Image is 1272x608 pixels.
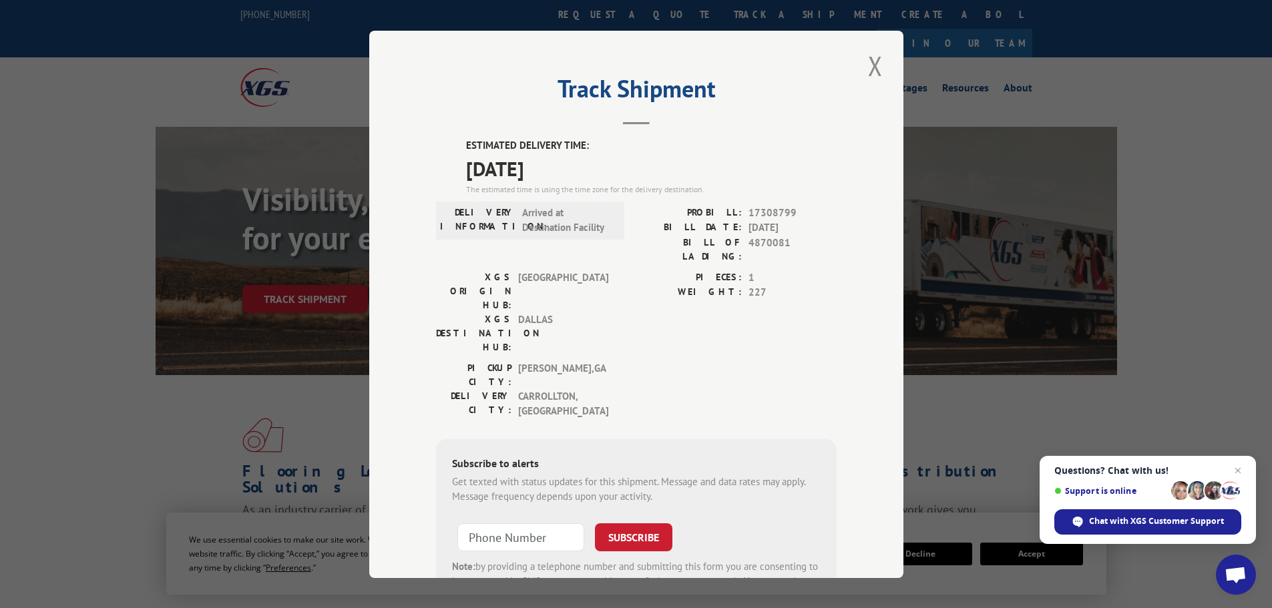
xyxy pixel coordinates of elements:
label: PROBILL: [636,205,742,220]
span: [PERSON_NAME] , GA [518,360,608,388]
h2: Track Shipment [436,79,837,105]
a: Open chat [1216,555,1256,595]
span: Chat with XGS Customer Support [1089,515,1224,527]
span: 227 [749,285,837,300]
label: XGS DESTINATION HUB: [436,312,511,354]
span: 4870081 [749,235,837,263]
span: 1 [749,270,837,285]
span: [GEOGRAPHIC_DATA] [518,270,608,312]
div: by providing a telephone number and submitting this form you are consenting to be contacted by SM... [452,559,821,604]
div: Subscribe to alerts [452,454,821,474]
span: DALLAS [518,312,608,354]
input: Phone Number [457,523,584,551]
label: ESTIMATED DELIVERY TIME: [466,138,837,154]
span: CARROLLTON , [GEOGRAPHIC_DATA] [518,388,608,418]
div: The estimated time is using the time zone for the delivery destination. [466,183,837,195]
label: BILL DATE: [636,220,742,236]
span: 17308799 [749,205,837,220]
label: WEIGHT: [636,285,742,300]
span: Chat with XGS Customer Support [1054,509,1241,535]
span: [DATE] [749,220,837,236]
span: [DATE] [466,153,837,183]
span: Support is online [1054,486,1167,496]
label: DELIVERY CITY: [436,388,511,418]
label: XGS ORIGIN HUB: [436,270,511,312]
label: PIECES: [636,270,742,285]
span: Questions? Chat with us! [1054,465,1241,476]
button: SUBSCRIBE [595,523,672,551]
button: Close modal [864,47,887,84]
span: Arrived at Destination Facility [522,205,612,235]
label: BILL OF LADING: [636,235,742,263]
label: PICKUP CITY: [436,360,511,388]
div: Get texted with status updates for this shipment. Message and data rates may apply. Message frequ... [452,474,821,504]
label: DELIVERY INFORMATION: [440,205,515,235]
strong: Note: [452,559,475,572]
